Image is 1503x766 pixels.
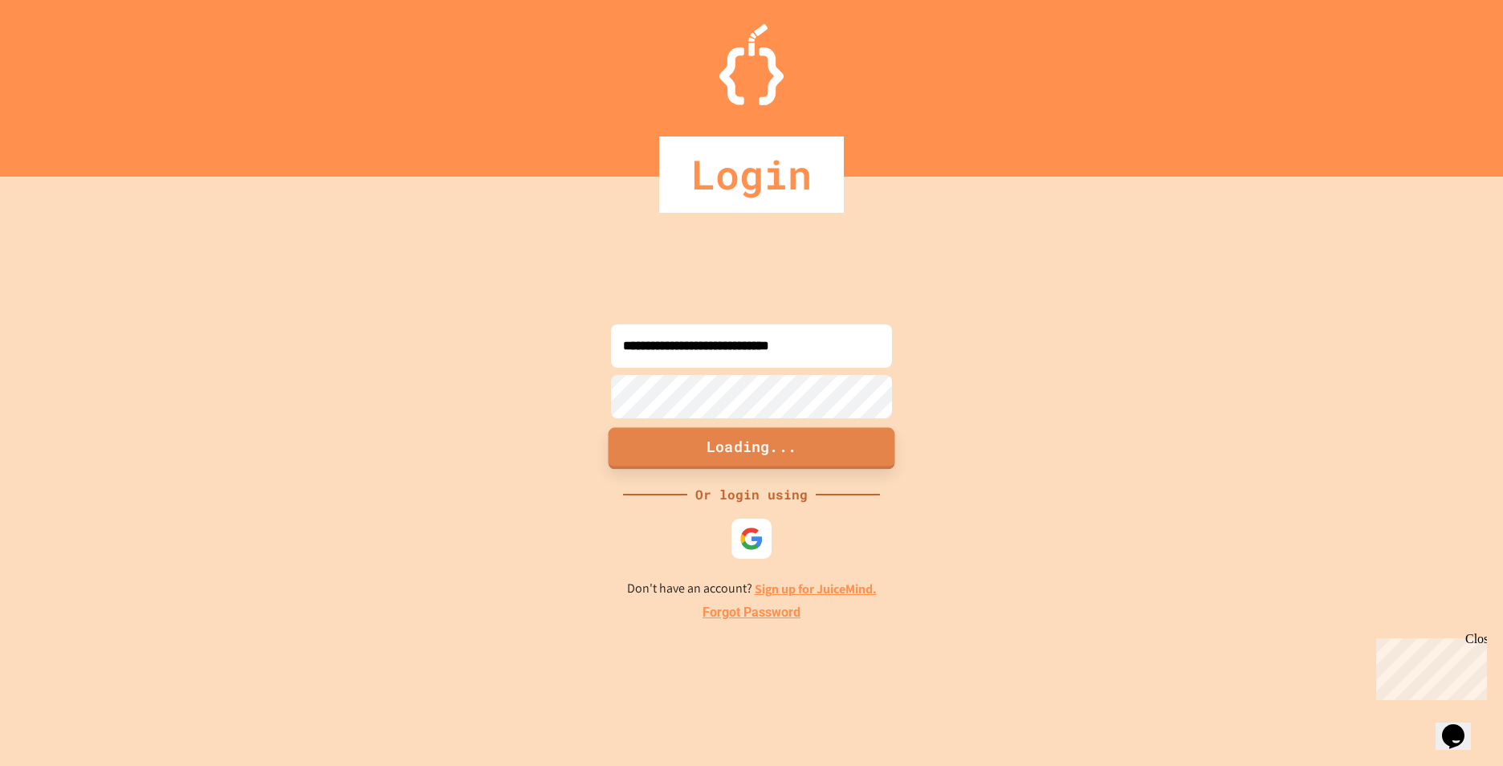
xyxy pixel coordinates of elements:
p: Don't have an account? [627,579,877,599]
img: Logo.svg [719,24,784,105]
div: Or login using [687,485,816,504]
img: google-icon.svg [739,527,764,551]
button: Loading... [609,427,895,469]
a: Sign up for JuiceMind. [755,581,877,597]
iframe: chat widget [1436,702,1487,750]
iframe: chat widget [1370,632,1487,700]
a: Forgot Password [703,603,800,622]
div: Chat with us now!Close [6,6,111,102]
div: Login [659,136,844,213]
